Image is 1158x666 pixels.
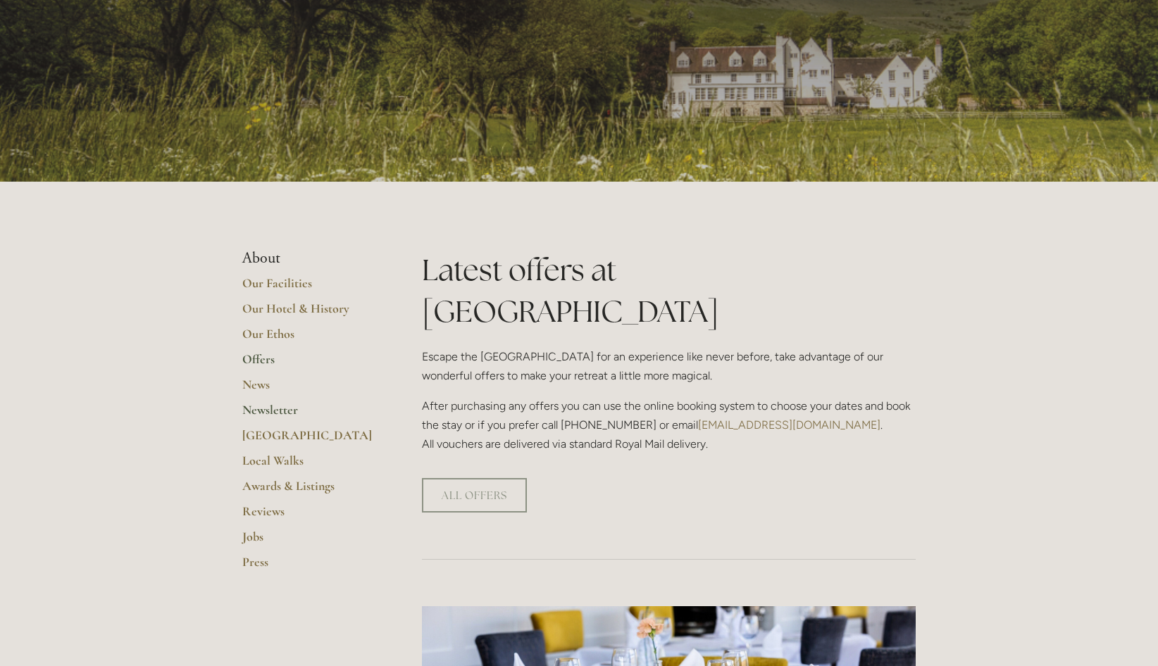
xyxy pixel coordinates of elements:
[698,418,880,432] a: [EMAIL_ADDRESS][DOMAIN_NAME]
[242,427,377,453] a: [GEOGRAPHIC_DATA]
[242,377,377,402] a: News
[422,249,916,332] h1: Latest offers at [GEOGRAPHIC_DATA]
[422,347,916,385] p: Escape the [GEOGRAPHIC_DATA] for an experience like never before, take advantage of our wonderful...
[242,326,377,351] a: Our Ethos
[242,503,377,529] a: Reviews
[242,351,377,377] a: Offers
[242,249,377,268] li: About
[242,402,377,427] a: Newsletter
[242,554,377,579] a: Press
[422,396,916,454] p: After purchasing any offers you can use the online booking system to choose your dates and book t...
[242,529,377,554] a: Jobs
[242,453,377,478] a: Local Walks
[242,275,377,301] a: Our Facilities
[242,478,377,503] a: Awards & Listings
[422,478,527,513] a: ALL OFFERS
[242,301,377,326] a: Our Hotel & History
